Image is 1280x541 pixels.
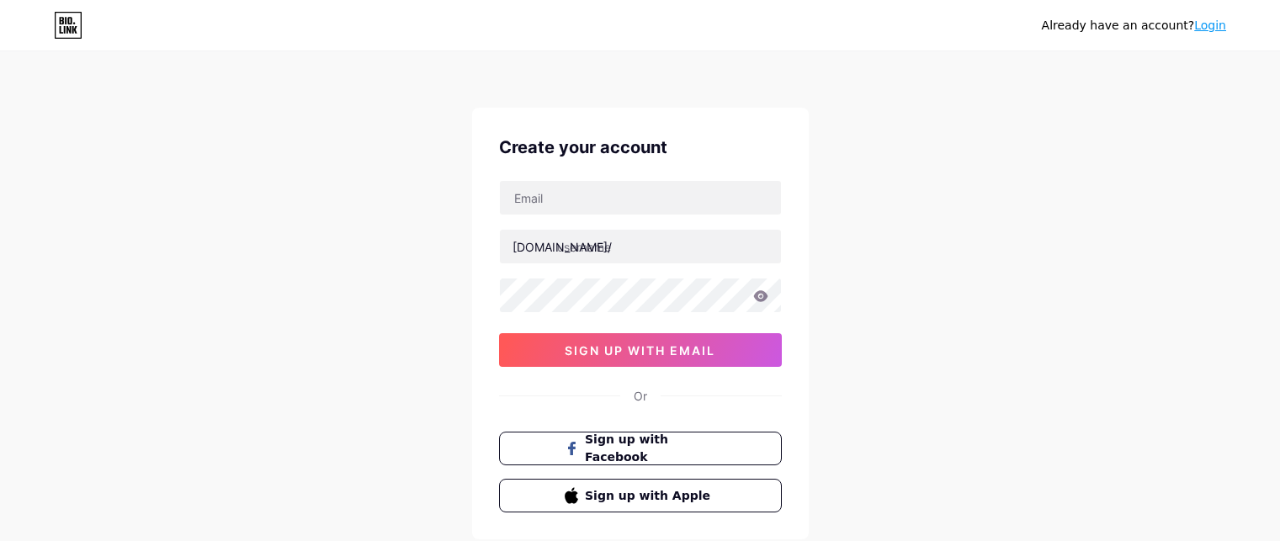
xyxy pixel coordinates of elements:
[499,479,782,512] button: Sign up with Apple
[500,181,781,215] input: Email
[585,487,715,505] span: Sign up with Apple
[500,230,781,263] input: username
[1194,19,1226,32] a: Login
[499,432,782,465] button: Sign up with Facebook
[634,387,647,405] div: Or
[499,135,782,160] div: Create your account
[513,238,612,256] div: [DOMAIN_NAME]/
[565,343,715,358] span: sign up with email
[1042,17,1226,34] div: Already have an account?
[585,431,715,466] span: Sign up with Facebook
[499,333,782,367] button: sign up with email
